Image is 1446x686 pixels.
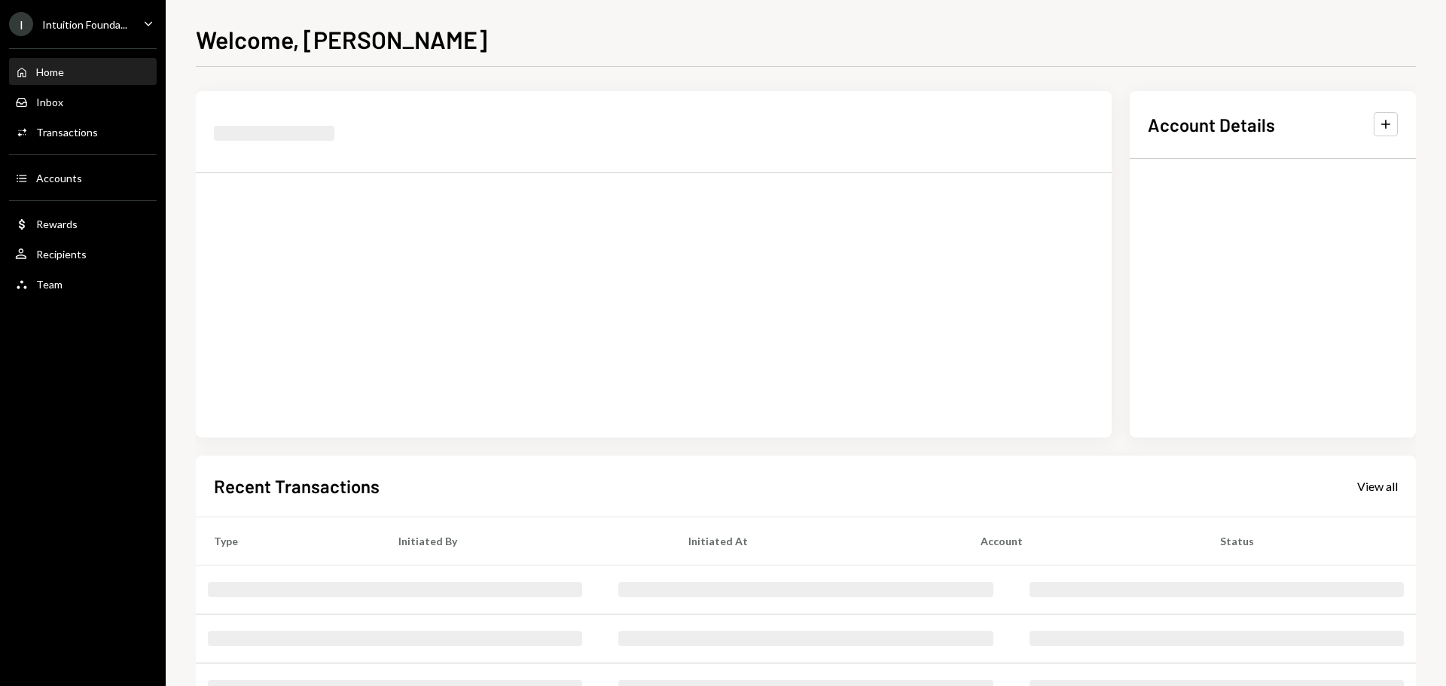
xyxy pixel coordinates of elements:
[670,517,962,565] th: Initiated At
[36,126,98,139] div: Transactions
[1357,477,1398,494] a: View all
[9,240,157,267] a: Recipients
[380,517,670,565] th: Initiated By
[9,210,157,237] a: Rewards
[1202,517,1416,565] th: Status
[1148,112,1275,137] h2: Account Details
[36,278,63,291] div: Team
[196,517,380,565] th: Type
[1357,479,1398,494] div: View all
[42,18,127,31] div: Intuition Founda...
[9,164,157,191] a: Accounts
[36,248,87,261] div: Recipients
[36,66,64,78] div: Home
[36,96,63,108] div: Inbox
[9,12,33,36] div: I
[9,58,157,85] a: Home
[9,88,157,115] a: Inbox
[36,218,78,230] div: Rewards
[214,474,380,498] h2: Recent Transactions
[962,517,1202,565] th: Account
[36,172,82,184] div: Accounts
[196,24,487,54] h1: Welcome, [PERSON_NAME]
[9,118,157,145] a: Transactions
[9,270,157,297] a: Team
